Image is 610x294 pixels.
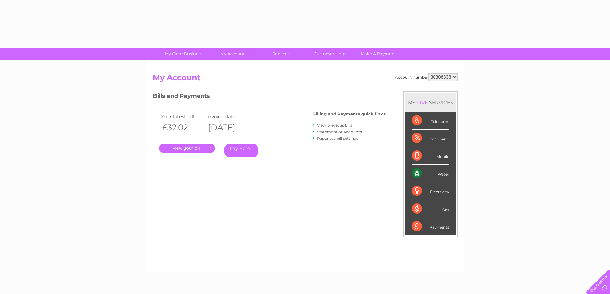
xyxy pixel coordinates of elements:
div: Telecoms [412,112,449,130]
a: Pay Here [224,144,258,157]
a: Paperless bill settings [317,136,358,141]
a: Statement of Accounts [317,130,362,134]
th: £32.02 [159,121,205,134]
div: LIVE [416,99,429,106]
h4: Billing and Payments quick links [313,112,386,116]
div: Payments [412,218,449,235]
td: Your latest bill [159,112,205,121]
h2: My Account [153,73,458,85]
div: Mobile [412,147,449,165]
h3: Bills and Payments [153,91,386,103]
div: Account number [395,73,458,81]
div: MY SERVICES [405,93,456,112]
a: Services [255,48,307,60]
a: View previous bills [317,123,352,128]
td: Invoice date [205,112,251,121]
a: . [159,144,215,153]
div: Electricity [412,182,449,200]
a: My Account [206,48,259,60]
div: Water [412,165,449,182]
a: Customer Help [303,48,356,60]
div: Gas [412,200,449,218]
a: Make A Payment [352,48,405,60]
div: Broadband [412,130,449,147]
th: [DATE] [205,121,251,134]
a: My Clear Business [157,48,210,60]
